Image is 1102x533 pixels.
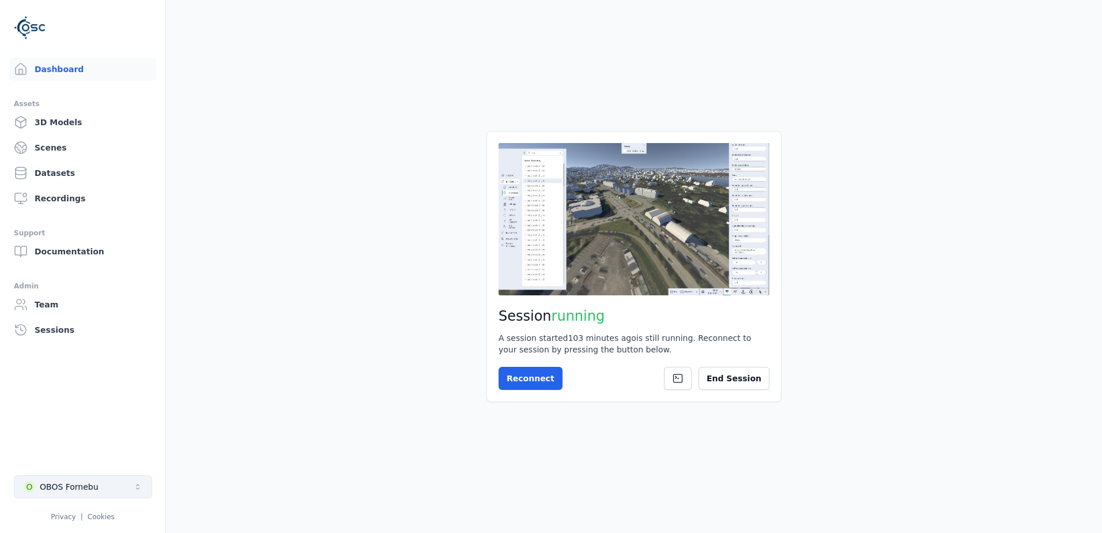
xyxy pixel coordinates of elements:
[51,513,76,521] a: Privacy
[552,308,605,324] span: running
[499,332,769,355] div: A session started 103 minutes ago is still running. Reconnect to your session by pressing the but...
[88,513,115,521] a: Cookies
[699,367,769,390] button: End Session
[9,187,156,210] a: Recordings
[499,307,769,325] h2: Session
[9,318,156,341] a: Sessions
[14,97,152,111] div: Assets
[9,136,156,159] a: Scenes
[9,293,156,316] a: Team
[40,481,99,493] div: OBOS Fornebu
[499,367,563,390] button: Reconnect
[14,279,152,293] div: Admin
[9,58,156,81] a: Dashboard
[14,475,152,498] button: Select a workspace
[9,111,156,134] a: 3D Models
[14,226,152,240] div: Support
[24,481,35,493] div: O
[81,513,83,521] span: |
[9,162,156,185] a: Datasets
[14,12,46,44] img: Logo
[9,240,156,263] a: Documentation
